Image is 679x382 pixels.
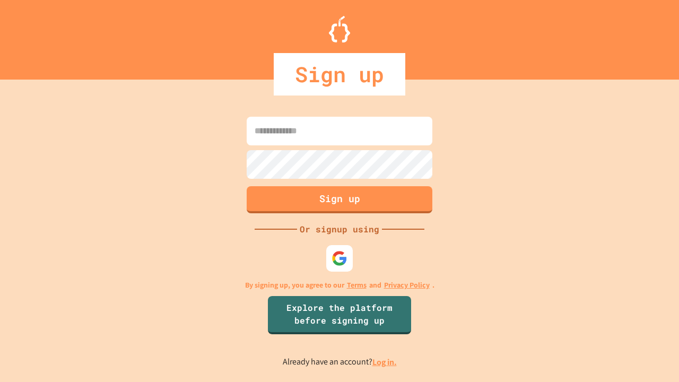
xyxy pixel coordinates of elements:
[268,296,411,334] a: Explore the platform before signing up
[332,250,347,266] img: google-icon.svg
[384,280,430,291] a: Privacy Policy
[297,223,382,236] div: Or signup using
[247,186,432,213] button: Sign up
[347,280,367,291] a: Terms
[283,355,397,369] p: Already have an account?
[372,357,397,368] a: Log in.
[329,16,350,42] img: Logo.svg
[245,280,434,291] p: By signing up, you agree to our and .
[274,53,405,95] div: Sign up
